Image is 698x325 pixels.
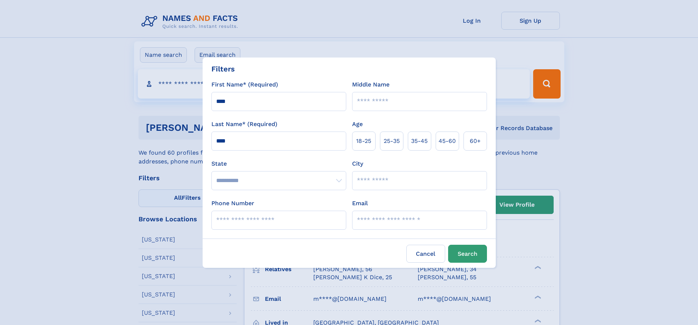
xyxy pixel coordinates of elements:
label: Phone Number [211,199,254,208]
div: Filters [211,63,235,74]
button: Search [448,245,487,263]
label: Email [352,199,368,208]
label: First Name* (Required) [211,80,278,89]
label: Age [352,120,363,129]
label: State [211,159,346,168]
label: Cancel [406,245,445,263]
span: 18‑25 [356,137,371,145]
label: Last Name* (Required) [211,120,277,129]
span: 45‑60 [439,137,456,145]
span: 60+ [470,137,481,145]
label: City [352,159,363,168]
span: 35‑45 [411,137,428,145]
span: 25‑35 [384,137,400,145]
label: Middle Name [352,80,389,89]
